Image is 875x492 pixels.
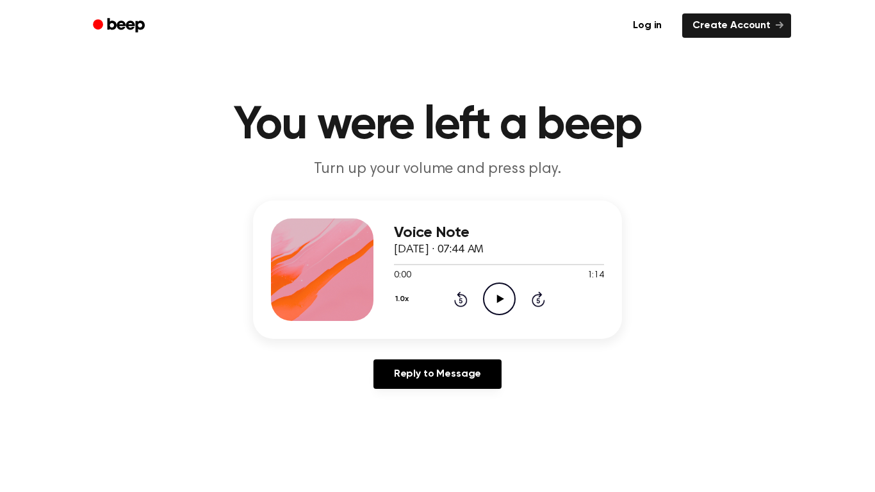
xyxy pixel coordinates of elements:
[394,288,413,310] button: 1.0x
[84,13,156,38] a: Beep
[192,159,683,180] p: Turn up your volume and press play.
[620,11,675,40] a: Log in
[587,269,604,283] span: 1:14
[394,269,411,283] span: 0:00
[394,224,604,242] h3: Voice Note
[110,102,765,149] h1: You were left a beep
[373,359,502,389] a: Reply to Message
[682,13,791,38] a: Create Account
[394,244,484,256] span: [DATE] · 07:44 AM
